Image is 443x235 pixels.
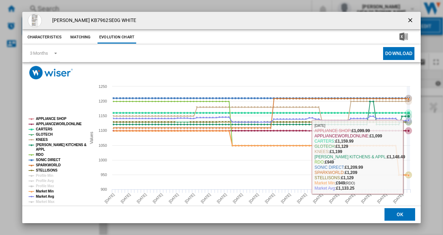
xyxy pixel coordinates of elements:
img: kb7962se0.png [28,14,42,28]
tspan: [DATE] [136,192,147,204]
tspan: STELLISONS [36,168,57,172]
img: excel-24x24.png [399,32,408,41]
tspan: 1150 [99,114,107,118]
button: Download [383,47,414,60]
tspan: 1100 [99,128,107,132]
tspan: 1250 [99,84,107,89]
tspan: [DATE] [184,192,195,204]
tspan: 1000 [99,158,107,162]
button: Matching [65,31,96,44]
tspan: [DATE] [120,192,131,204]
tspan: [DATE] [248,192,259,204]
tspan: [DATE] [232,192,243,204]
tspan: SONIC DIRECT [36,158,60,162]
img: logo_wiser_300x94.png [29,66,73,79]
tspan: [DATE] [104,192,115,204]
tspan: KNEES [36,138,48,142]
tspan: 900 [101,187,107,191]
tspan: [DATE] [200,192,211,204]
tspan: [DATE] [264,192,275,204]
tspan: GLOTECH [36,132,53,136]
md-dialog: Product popup [22,12,421,223]
h4: [PERSON_NAME] KB7962SE0G WHITE [49,17,137,24]
tspan: Values [89,132,94,144]
tspan: Profile Min [36,174,53,177]
button: getI18NText('BUTTONS.CLOSE_DIALOG') [404,14,418,28]
tspan: [DATE] [216,192,227,204]
tspan: Profile Max [36,184,54,188]
tspan: APPLIANCEWORLDONLINE [36,122,82,126]
tspan: Profile Avg [36,179,54,183]
button: Evolution chart [98,31,136,44]
tspan: Market Avg [36,195,54,198]
div: 3 Months [30,51,48,56]
tspan: Market Max [36,200,55,204]
tspan: 950 [101,173,107,177]
tspan: [DATE] [360,192,372,204]
ng-md-icon: getI18NText('BUTTONS.CLOSE_DIALOG') [407,17,415,25]
tspan: [DATE] [344,192,356,204]
button: Characteristics [26,31,64,44]
tspan: 1050 [99,143,107,147]
tspan: Market Min [36,189,54,193]
tspan: [PERSON_NAME] KITCHENS & [36,143,86,147]
tspan: CARTERS [36,127,53,131]
tspan: [DATE] [328,192,340,204]
tspan: [DATE] [280,192,292,204]
tspan: [DATE] [152,192,163,204]
tspan: [DATE] [392,192,404,204]
tspan: 1200 [99,99,107,103]
tspan: APPLIANCE SHOP [36,117,67,121]
tspan: [DATE] [168,192,179,204]
tspan: [DATE] [376,192,388,204]
tspan: RDO [36,153,44,157]
tspan: SPARKWORLD [36,163,61,167]
tspan: [DATE] [296,192,308,204]
button: OK [384,209,415,221]
button: Download in Excel [388,31,419,44]
tspan: [DATE] [312,192,324,204]
tspan: APPL [36,147,45,151]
